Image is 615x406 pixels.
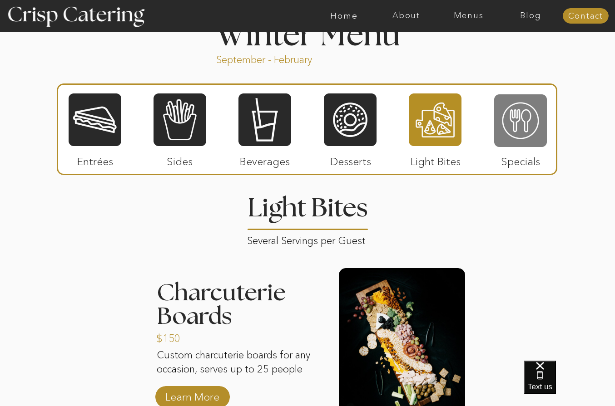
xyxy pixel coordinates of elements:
[65,146,125,172] p: Entrées
[156,323,217,349] a: $150
[563,12,609,21] a: Contact
[437,11,500,20] a: Menus
[157,348,312,388] p: Custom charcuterie boards for any occasion, serves up to 25 people
[500,11,562,20] a: Blog
[244,196,371,213] h2: Light Bites
[181,20,434,47] h1: Winter Menu
[490,146,551,172] p: Specials
[149,146,210,172] p: Sides
[524,361,615,406] iframe: podium webchat widget bubble
[216,53,341,64] p: September - February
[405,146,466,172] p: Light Bites
[247,232,368,242] p: Several Servings per Guest
[157,281,324,329] h3: Charcuterie Boards
[313,11,375,20] a: Home
[375,11,437,20] a: About
[320,146,381,172] p: Desserts
[234,146,295,172] p: Beverages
